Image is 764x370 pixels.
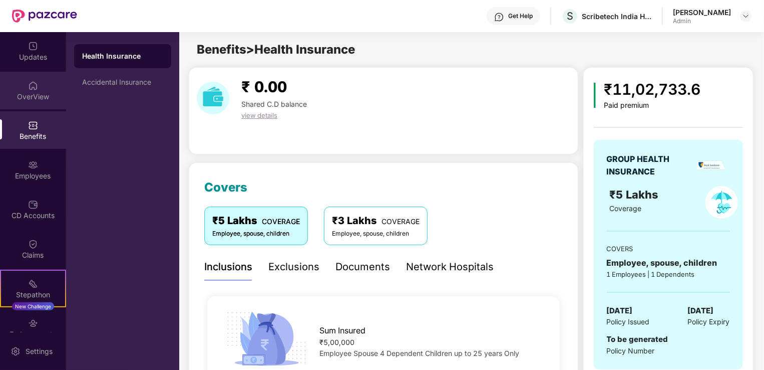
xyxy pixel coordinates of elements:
[319,337,544,348] div: ₹5,00,000
[28,279,38,289] img: svg+xml;base64,PHN2ZyB4bWxucz0iaHR0cDovL3d3dy53My5vcmcvMjAwMC9zdmciIHdpZHRoPSIyMSIgaGVpZ2h0PSIyMC...
[28,120,38,130] img: svg+xml;base64,PHN2ZyBpZD0iQmVuZWZpdHMiIHhtbG5zPSJodHRwOi8vd3d3LnczLm9yZy8yMDAwL3N2ZyIgd2lkdGg9Ij...
[688,305,714,317] span: [DATE]
[607,305,633,317] span: [DATE]
[223,309,310,369] img: icon
[319,324,365,337] span: Sum Insured
[262,217,300,226] span: COVERAGE
[28,318,38,328] img: svg+xml;base64,PHN2ZyBpZD0iRW5kb3JzZW1lbnRzIiB4bWxucz0iaHR0cDovL3d3dy53My5vcmcvMjAwMC9zdmciIHdpZH...
[28,200,38,210] img: svg+xml;base64,PHN2ZyBpZD0iQ0RfQWNjb3VudHMiIGRhdGEtbmFtZT0iQ0QgQWNjb3VudHMiIHhtbG5zPSJodHRwOi8vd3...
[697,160,726,170] img: insurerLogo
[494,12,504,22] img: svg+xml;base64,PHN2ZyBpZD0iSGVscC0zMngzMiIgeG1sbnM9Imh0dHA6Ly93d3cudzMub3JnLzIwMDAvc3ZnIiB3aWR0aD...
[607,257,730,269] div: Employee, spouse, children
[673,8,731,17] div: [PERSON_NAME]
[607,316,650,327] span: Policy Issued
[82,51,163,61] div: Health Insurance
[241,100,307,108] span: Shared C.D balance
[609,204,641,213] span: Coverage
[607,346,655,355] span: Policy Number
[335,259,390,275] div: Documents
[607,334,668,344] span: To be generated
[607,269,730,279] div: 1 Employees | 1 Dependents
[241,78,287,96] span: ₹ 0.00
[268,259,319,275] div: Exclusions
[28,41,38,51] img: svg+xml;base64,PHN2ZyBpZD0iVXBkYXRlZCIgeG1sbnM9Imh0dHA6Ly93d3cudzMub3JnLzIwMDAvc3ZnIiB3aWR0aD0iMj...
[11,346,21,356] img: svg+xml;base64,PHN2ZyBpZD0iU2V0dGluZy0yMHgyMCIgeG1sbnM9Imh0dHA6Ly93d3cudzMub3JnLzIwMDAvc3ZnIiB3aW...
[28,81,38,91] img: svg+xml;base64,PHN2ZyBpZD0iSG9tZSIgeG1sbnM9Imh0dHA6Ly93d3cudzMub3JnLzIwMDAvc3ZnIiB3aWR0aD0iMjAiIG...
[204,259,252,275] div: Inclusions
[567,10,573,22] span: S
[607,153,694,178] div: GROUP HEALTH INSURANCE
[82,78,163,86] div: Accidental Insurance
[673,17,731,25] div: Admin
[381,217,420,226] span: COVERAGE
[508,12,533,20] div: Get Help
[604,101,700,110] div: Paid premium
[319,349,519,357] span: Employee Spouse 4 Dependent Children up to 25 years Only
[28,160,38,170] img: svg+xml;base64,PHN2ZyBpZD0iRW1wbG95ZWVzIiB4bWxucz0iaHR0cDovL3d3dy53My5vcmcvMjAwMC9zdmciIHdpZHRoPS...
[688,316,730,327] span: Policy Expiry
[332,229,420,239] div: Employee, spouse, children
[609,188,661,201] span: ₹5 Lakhs
[204,180,247,195] span: Covers
[241,111,277,119] span: view details
[607,244,730,254] div: COVERS
[594,83,596,108] img: icon
[212,229,300,239] div: Employee, spouse, children
[406,259,494,275] div: Network Hospitals
[742,12,750,20] img: svg+xml;base64,PHN2ZyBpZD0iRHJvcGRvd24tMzJ4MzIiIHhtbG5zPSJodHRwOi8vd3d3LnczLm9yZy8yMDAwL3N2ZyIgd2...
[604,78,700,101] div: ₹11,02,733.6
[12,302,54,310] div: New Challenge
[28,239,38,249] img: svg+xml;base64,PHN2ZyBpZD0iQ2xhaW0iIHhtbG5zPSJodHRwOi8vd3d3LnczLm9yZy8yMDAwL3N2ZyIgd2lkdGg9IjIwIi...
[705,186,738,219] img: policyIcon
[12,10,77,23] img: New Pazcare Logo
[23,346,56,356] div: Settings
[582,12,652,21] div: Scribetech India Healthcare Pvt Ltd
[197,82,229,114] img: download
[1,290,65,300] div: Stepathon
[332,213,420,229] div: ₹3 Lakhs
[212,213,300,229] div: ₹5 Lakhs
[197,42,355,57] span: Benefits > Health Insurance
